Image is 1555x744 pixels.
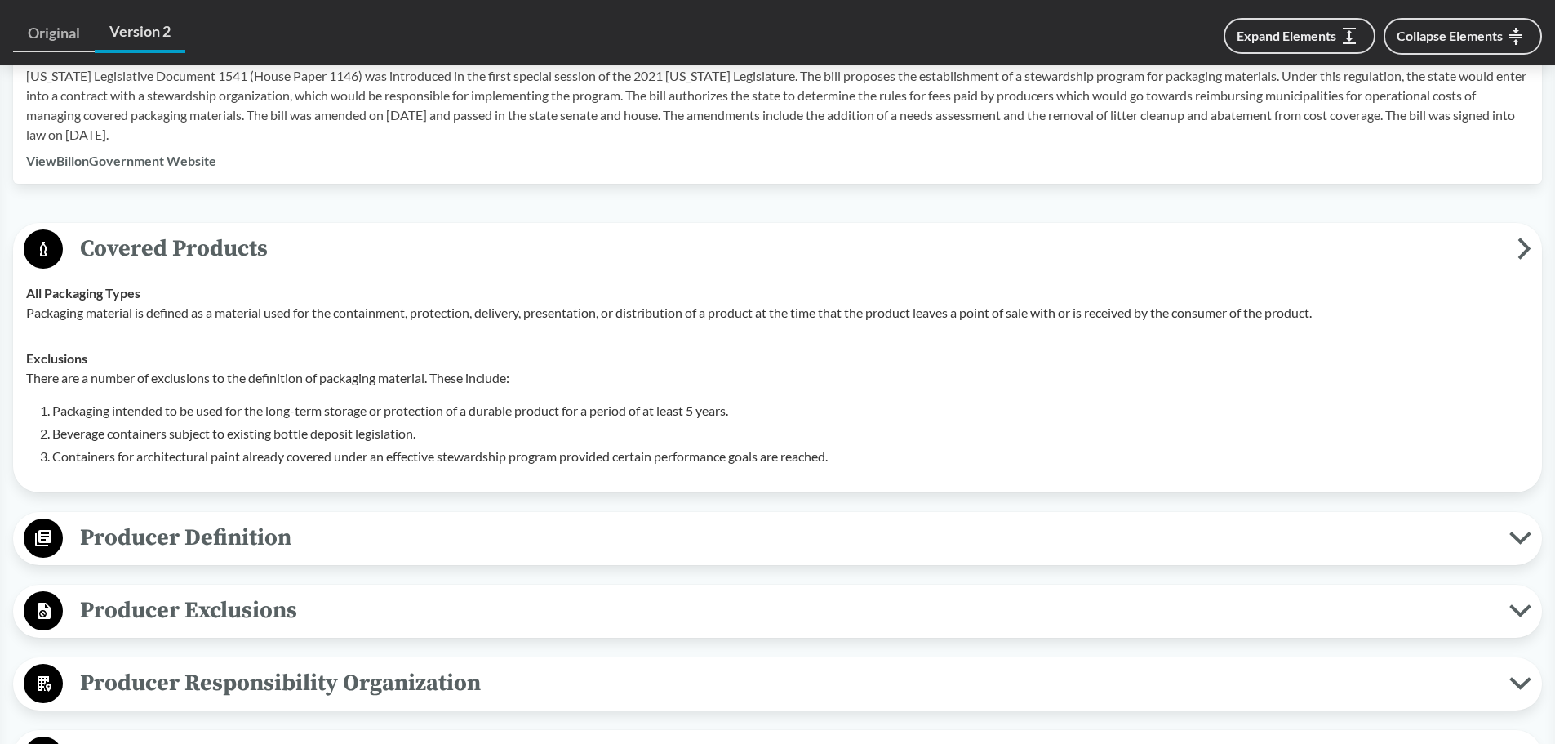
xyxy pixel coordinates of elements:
[26,303,1529,323] p: Packaging material is defined as a material used for the containment, protection, delivery, prese...
[1384,18,1542,55] button: Collapse Elements
[19,518,1536,559] button: Producer Definition
[52,447,1529,466] li: Containers for architectural paint already covered under an effective stewardship program provide...
[26,368,1529,388] p: There are a number of exclusions to the definition of packaging material. These include:
[26,350,87,366] strong: Exclusions
[63,230,1517,267] span: Covered Products
[26,66,1529,145] p: [US_STATE] Legislative Document 1541 (House Paper 1146) was introduced in the first special sessi...
[26,285,140,301] strong: All Packaging Types
[26,153,216,168] a: ViewBillonGovernment Website
[19,663,1536,705] button: Producer Responsibility Organization
[1224,18,1375,54] button: Expand Elements
[95,13,185,53] a: Version 2
[13,15,95,52] a: Original
[63,519,1509,556] span: Producer Definition
[52,424,1529,443] li: Beverage containers subject to existing bottle deposit legislation.
[19,229,1536,270] button: Covered Products
[52,401,1529,421] li: Packaging intended to be used for the long-term storage or protection of a durable product for a ...
[63,665,1509,702] span: Producer Responsibility Organization
[63,592,1509,629] span: Producer Exclusions
[19,590,1536,632] button: Producer Exclusions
